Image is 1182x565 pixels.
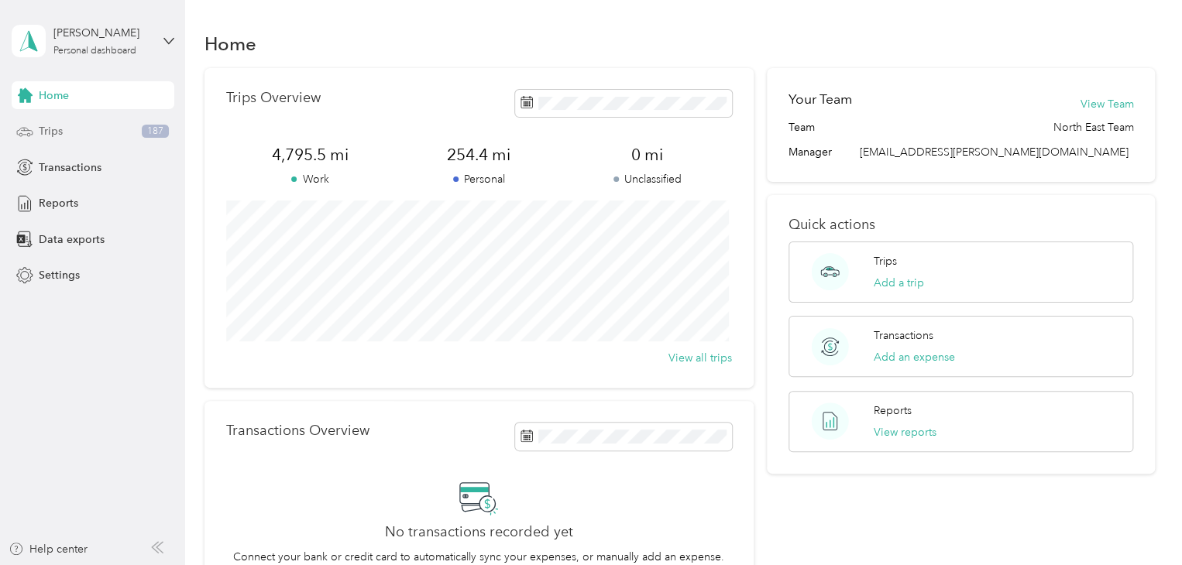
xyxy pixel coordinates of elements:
span: Home [39,87,69,104]
span: Trips [39,123,63,139]
span: 4,795.5 mi [226,144,395,166]
span: 0 mi [563,144,732,166]
h2: Your Team [789,90,852,109]
button: Add a trip [874,275,924,291]
div: Personal dashboard [53,46,136,56]
span: Team [789,119,815,135]
p: Unclassified [563,171,732,187]
p: Quick actions [789,217,1133,233]
p: Personal [394,171,563,187]
span: [EMAIL_ADDRESS][PERSON_NAME][DOMAIN_NAME] [859,146,1128,159]
p: Trips [874,253,897,269]
p: Transactions [874,327,933,344]
p: Trips Overview [226,90,321,106]
p: Connect your bank or credit card to automatically sync your expenses, or manually add an expense. [233,549,724,565]
button: Help center [9,541,88,557]
button: Add an expense [874,349,955,365]
span: Transactions [39,159,101,176]
span: 187 [142,125,169,139]
span: Data exports [39,231,105,248]
span: Settings [39,267,80,283]
h1: Home [204,36,256,52]
span: 254.4 mi [394,144,563,166]
span: North East Team [1053,119,1133,135]
span: Manager [789,144,832,160]
span: Reports [39,195,78,211]
p: Work [226,171,395,187]
button: View all trips [668,350,732,366]
p: Transactions Overview [226,423,369,439]
div: [PERSON_NAME] [53,25,150,41]
button: View Team [1080,96,1133,112]
iframe: Everlance-gr Chat Button Frame [1095,478,1182,565]
h2: No transactions recorded yet [385,524,573,540]
button: View reports [874,424,936,440]
p: Reports [874,402,912,419]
